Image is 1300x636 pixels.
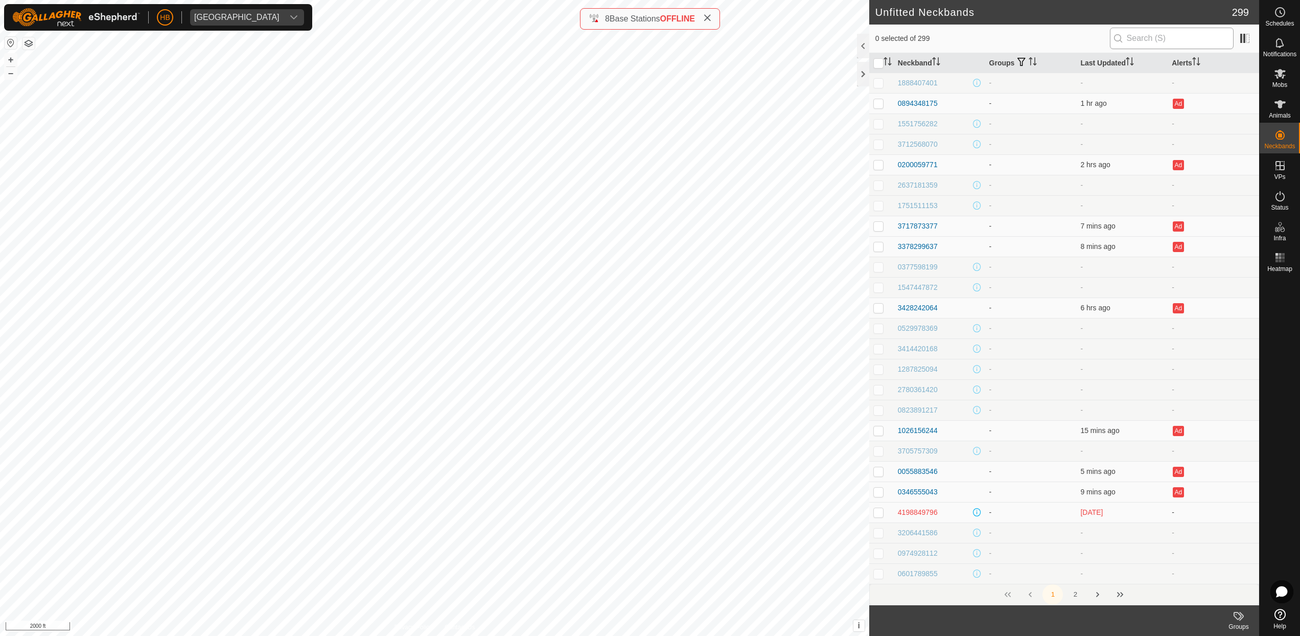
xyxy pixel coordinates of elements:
p-sorticon: Activate to sort [932,59,940,67]
div: 2780361420 [898,384,938,395]
span: HB [160,12,170,23]
span: Status [1271,205,1288,211]
div: 1551756282 [898,119,938,129]
td: - [1168,318,1259,338]
span: - [1080,324,1083,332]
span: Infra [1273,235,1286,241]
span: 0 selected of 299 [875,33,1110,44]
div: 3428242064 [898,303,938,313]
button: Ad [1173,487,1184,497]
td: - [1168,441,1259,461]
span: - [1080,570,1083,578]
div: 3717873377 [898,221,938,232]
p-sorticon: Activate to sort [1029,59,1037,67]
button: Reset Map [5,37,17,49]
span: 22 Aug 2025 at 10:09 pm [1080,467,1115,475]
span: 22 Aug 2025 at 7:52 pm [1080,161,1110,169]
span: Notifications [1263,51,1296,57]
div: 3378299637 [898,241,938,252]
div: 1547447872 [898,282,938,293]
span: i [858,621,860,630]
p-sorticon: Activate to sort [1192,59,1200,67]
a: Contact Us [445,623,475,632]
td: - [1168,195,1259,216]
td: - [1168,134,1259,154]
h2: Unfitted Neckbands [875,6,1232,18]
td: - [985,379,1077,400]
td: - [985,420,1077,441]
td: - [985,175,1077,195]
button: i [853,620,865,631]
span: Mobs [1272,82,1287,88]
span: Visnaga Ranch [190,9,284,26]
span: Neckbands [1264,143,1295,149]
td: - [985,338,1077,359]
span: - [1080,529,1083,537]
td: - [1168,73,1259,93]
td: - [985,482,1077,502]
button: Next Page [1087,584,1108,605]
div: 0055883546 [898,466,938,477]
td: - [1168,523,1259,543]
a: Privacy Policy [394,623,432,632]
span: 22 Aug 2025 at 10:06 pm [1080,242,1115,251]
button: Last Page [1110,584,1130,605]
div: 3712568070 [898,139,938,150]
td: - [1168,502,1259,523]
div: 0894348175 [898,98,938,109]
td: - [985,359,1077,379]
span: - [1080,120,1083,128]
span: Heatmap [1267,266,1292,272]
td: - [1168,338,1259,359]
span: 22 Aug 2025 at 3:40 pm [1080,304,1110,312]
td: - [1168,379,1259,400]
span: 22 Aug 2025 at 10:05 pm [1080,488,1115,496]
div: 3206441586 [898,528,938,538]
button: 2 [1065,584,1085,605]
div: 1751511153 [898,200,938,211]
td: - [985,400,1077,420]
p-sorticon: Activate to sort [1126,59,1134,67]
div: dropdown trigger [284,9,304,26]
div: 0377598199 [898,262,938,272]
button: Ad [1173,99,1184,109]
span: Animals [1269,112,1291,119]
th: Alerts [1168,53,1259,73]
span: 22 Aug 2025 at 10:08 pm [1080,222,1115,230]
td: - [985,134,1077,154]
span: OFFLINE [660,14,695,23]
span: 5 Aug 2025 at 6:15 pm [1080,508,1103,516]
button: Map Layers [22,37,35,50]
td: - [985,563,1077,584]
td: - [1168,277,1259,298]
span: 299 [1232,5,1249,20]
span: - [1080,140,1083,148]
td: - [985,195,1077,216]
span: 22 Aug 2025 at 8:45 pm [1080,99,1106,107]
span: 8 [605,14,610,23]
td: - [985,216,1077,236]
td: - [985,113,1077,134]
td: - [985,523,1077,543]
span: - [1080,447,1083,455]
div: 0823891217 [898,405,938,416]
button: Ad [1173,160,1184,170]
div: [GEOGRAPHIC_DATA] [194,13,280,21]
td: - [985,298,1077,318]
div: 2637181359 [898,180,938,191]
td: - [1168,400,1259,420]
div: 0529978369 [898,323,938,334]
div: 1888407401 [898,78,938,88]
span: Help [1273,623,1286,629]
td: - [985,73,1077,93]
div: 1287825094 [898,364,938,375]
span: - [1080,283,1083,291]
div: 3414420168 [898,344,938,354]
div: 0200059771 [898,160,938,170]
td: - [985,502,1077,523]
div: 3705757309 [898,446,938,457]
th: Last Updated [1076,53,1168,73]
div: Groups [1218,622,1259,631]
button: Ad [1173,467,1184,477]
th: Neckband [894,53,985,73]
